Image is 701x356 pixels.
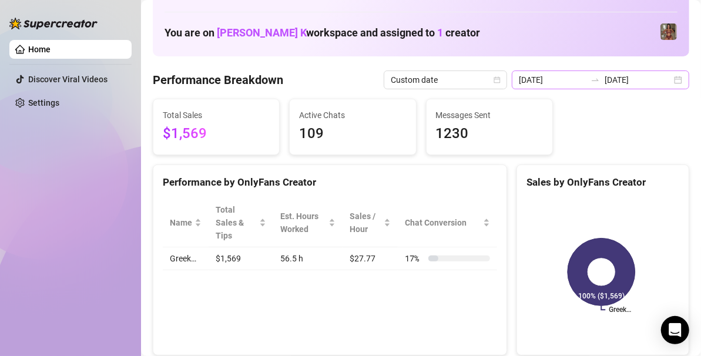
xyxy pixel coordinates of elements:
span: $1,569 [163,123,270,145]
span: Total Sales [163,109,270,122]
span: Sales / Hour [350,210,381,236]
img: logo-BBDzfeDw.svg [9,18,98,29]
th: Chat Conversion [398,199,497,247]
span: calendar [494,76,501,83]
span: Total Sales & Tips [216,203,257,242]
span: 1230 [436,123,543,145]
td: Greek… [163,247,209,270]
span: Chat Conversion [405,216,481,229]
th: Total Sales & Tips [209,199,273,247]
td: $1,569 [209,247,273,270]
h1: You are on workspace and assigned to creator [165,26,480,39]
span: Messages Sent [436,109,543,122]
th: Sales / Hour [343,199,398,247]
span: 17 % [405,252,424,265]
a: Discover Viral Videos [28,75,108,84]
div: Sales by OnlyFans Creator [526,174,679,190]
div: Open Intercom Messenger [661,316,689,344]
span: [PERSON_NAME] K [217,26,306,39]
span: 1 [437,26,443,39]
span: 109 [299,123,406,145]
input: End date [605,73,672,86]
h4: Performance Breakdown [153,72,283,88]
div: Est. Hours Worked [280,210,326,236]
span: Active Chats [299,109,406,122]
a: Settings [28,98,59,108]
img: Greek [660,23,677,40]
span: swap-right [591,75,600,85]
text: Greek… [609,306,632,314]
span: to [591,75,600,85]
div: Performance by OnlyFans Creator [163,174,497,190]
th: Name [163,199,209,247]
span: Name [170,216,192,229]
td: $27.77 [343,247,398,270]
input: Start date [519,73,586,86]
span: Custom date [391,71,500,89]
td: 56.5 h [273,247,343,270]
a: Home [28,45,51,54]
